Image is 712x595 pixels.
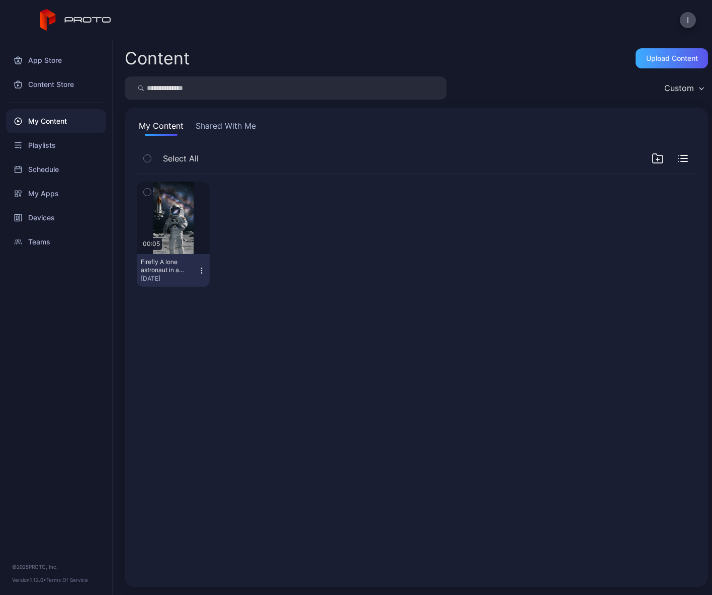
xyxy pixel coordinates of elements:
a: Content Store [6,72,106,97]
button: Shared With Me [194,120,258,136]
span: Version 1.12.0 • [12,577,46,583]
button: My Content [137,120,186,136]
a: App Store [6,48,106,72]
div: © 2025 PROTO, Inc. [12,563,100,571]
div: Firefly A lone astronaut in a modern white space suit stands on the moon's surface, his visor dis... [141,258,196,274]
a: Teams [6,230,106,254]
a: Playlists [6,133,106,157]
div: Content [125,50,190,67]
a: My Apps [6,182,106,206]
button: Custom [659,76,708,100]
button: Firefly A lone astronaut in a modern white space suit stands on the moon's surface, his visor dis... [137,254,210,287]
a: My Content [6,109,106,133]
div: Custom [664,83,694,93]
div: Upload Content [646,54,698,62]
a: Devices [6,206,106,230]
a: Terms Of Service [46,577,88,583]
button: I [680,12,696,28]
button: Upload Content [636,48,708,68]
div: [DATE] [141,275,198,283]
span: Select All [163,152,199,164]
a: Schedule [6,157,106,182]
